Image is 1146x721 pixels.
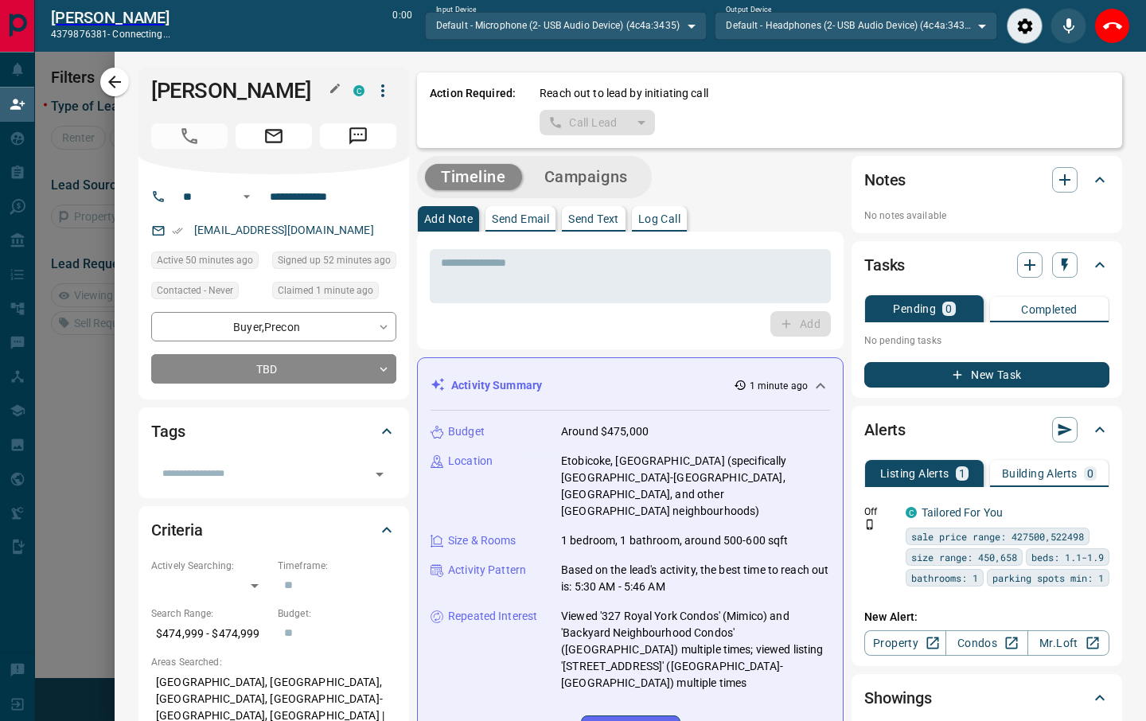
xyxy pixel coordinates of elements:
h2: Tags [151,419,185,444]
p: No notes available [864,209,1109,223]
p: 0 [945,303,952,314]
p: Building Alerts [1002,468,1078,479]
p: 0:00 [392,8,411,44]
a: Tailored For You [922,506,1003,519]
p: Activity Pattern [448,562,526,579]
span: Email [236,123,312,149]
span: connecting... [112,29,170,40]
h2: Criteria [151,517,203,543]
p: Timeframe: [278,559,396,573]
p: $474,999 - $474,999 [151,621,270,647]
p: Areas Searched: [151,655,396,669]
p: 1 minute ago [750,379,808,393]
span: Signed up 52 minutes ago [278,252,391,268]
div: Default - Microphone (2- USB Audio Device) (4c4a:3435) [425,12,707,39]
button: New Task [864,362,1109,388]
p: Repeated Interest [448,608,537,625]
h2: Tasks [864,252,905,278]
p: Reach out to lead by initiating call [540,85,708,102]
a: Property [864,630,946,656]
div: Tags [151,412,396,450]
span: beds: 1.1-1.9 [1031,549,1104,565]
p: Pending [893,303,936,314]
p: Based on the lead's activity, the best time to reach out is: 5:30 AM - 5:46 AM [561,562,830,595]
span: size range: 450,658 [911,549,1017,565]
p: Actively Searching: [151,559,270,573]
label: Output Device [726,5,771,15]
p: 1 [959,468,965,479]
p: Completed [1021,304,1078,315]
div: Tasks [864,246,1109,284]
div: Default - Headphones (2- USB Audio Device) (4c4a:3435) [715,12,997,39]
svg: Email Verified [172,225,183,236]
p: Viewed '327 Royal York Condos' (Mimico) and 'Backyard Neighbourhood Condos' ([GEOGRAPHIC_DATA]) m... [561,608,830,692]
div: Wed Oct 15 2025 [151,251,264,274]
p: Etobicoke, [GEOGRAPHIC_DATA] (specifically [GEOGRAPHIC_DATA]-[GEOGRAPHIC_DATA], [GEOGRAPHIC_DATA]... [561,453,830,520]
button: Open [368,463,391,485]
p: Log Call [638,213,680,224]
button: Campaigns [528,164,644,190]
div: Wed Oct 15 2025 [272,282,396,304]
p: New Alert: [864,609,1109,626]
div: Mute [1050,8,1086,44]
svg: Push Notification Only [864,519,875,530]
div: Buyer , Precon [151,312,396,341]
a: [EMAIL_ADDRESS][DOMAIN_NAME] [194,224,374,236]
span: parking spots min: 1 [992,570,1104,586]
p: Search Range: [151,606,270,621]
div: TBD [151,354,396,384]
h2: Notes [864,167,906,193]
div: Notes [864,161,1109,199]
span: Contacted - Never [157,283,233,298]
p: Around $475,000 [561,423,649,440]
p: 0 [1087,468,1093,479]
p: Listing Alerts [880,468,949,479]
div: Activity Summary1 minute ago [431,371,830,400]
button: Open [237,187,256,206]
p: Budget [448,423,485,440]
div: Audio Settings [1007,8,1043,44]
div: End Call [1094,8,1130,44]
a: Condos [945,630,1027,656]
p: Add Note [424,213,473,224]
div: Alerts [864,411,1109,449]
p: 1 bedroom, 1 bathroom, around 500-600 sqft [561,532,789,549]
span: Claimed 1 minute ago [278,283,373,298]
p: 4379876381 - [51,27,170,41]
p: Off [864,505,896,519]
div: Criteria [151,511,396,549]
p: Action Required: [430,85,516,135]
div: condos.ca [906,507,917,518]
p: Size & Rooms [448,532,516,549]
div: Showings [864,679,1109,717]
div: condos.ca [353,85,364,96]
label: Input Device [436,5,477,15]
span: Message [320,123,396,149]
span: bathrooms: 1 [911,570,978,586]
p: Budget: [278,606,396,621]
div: Wed Oct 15 2025 [272,251,396,274]
p: Send Text [568,213,619,224]
span: Call [151,123,228,149]
h1: [PERSON_NAME] [151,78,329,103]
h2: Showings [864,685,932,711]
h2: Alerts [864,417,906,442]
span: sale price range: 427500,522498 [911,528,1084,544]
p: Location [448,453,493,470]
p: Activity Summary [451,377,542,394]
a: Mr.Loft [1027,630,1109,656]
span: Active 50 minutes ago [157,252,253,268]
p: No pending tasks [864,329,1109,353]
h2: [PERSON_NAME] [51,8,170,27]
button: Timeline [425,164,522,190]
div: split button [540,110,655,135]
p: Send Email [492,213,549,224]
